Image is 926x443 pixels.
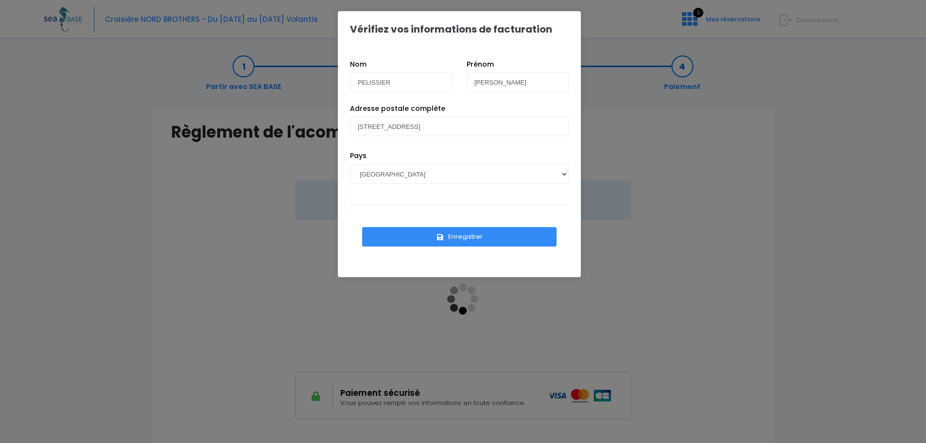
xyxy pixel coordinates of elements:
button: Enregistrer [362,227,557,247]
label: Prénom [467,59,494,70]
label: Nom [350,59,367,70]
label: Pays [350,151,367,161]
label: Adresse postale complète [350,104,445,114]
h1: Vérifiez vos informations de facturation [350,23,552,35]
